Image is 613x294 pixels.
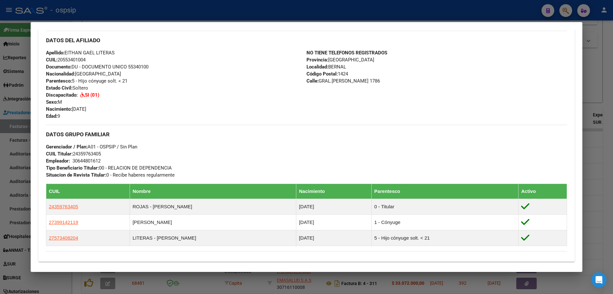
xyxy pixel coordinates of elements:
[46,172,175,178] span: 0 - Recibe haberes regularmente
[46,184,130,199] th: CUIL
[85,92,99,98] strong: SI (01)
[306,57,374,63] span: [GEOGRAPHIC_DATA]
[46,144,87,150] strong: Gerenciador / Plan:
[46,172,106,178] strong: Situacion de Revista Titular:
[296,215,372,230] td: [DATE]
[306,71,348,77] span: 1424
[306,64,346,70] span: BERNAL
[46,64,148,70] span: DU - DOCUMENTO UNICO 55340100
[296,230,372,246] td: [DATE]
[306,71,338,77] strong: Código Postal:
[46,50,64,56] strong: Apellido:
[46,78,72,84] strong: Parentesco:
[49,235,78,241] span: 27573408204
[306,78,319,84] strong: Calle:
[130,199,296,215] td: ROJAS - [PERSON_NAME]
[46,106,72,112] strong: Nacimiento:
[46,131,567,138] h3: DATOS GRUPO FAMILIAR
[46,71,75,77] strong: Nacionalidad:
[46,85,72,91] strong: Estado Civil:
[46,92,78,98] strong: Discapacitado:
[46,57,57,63] strong: CUIL:
[306,64,328,70] strong: Localidad:
[372,184,518,199] th: Parentesco
[46,151,101,157] span: 24359763405
[46,99,62,105] span: M
[46,113,60,119] span: 9
[306,50,387,56] strong: NO TIENE TELEFONOS REGISTRADOS
[296,199,372,215] td: [DATE]
[46,71,121,77] span: [GEOGRAPHIC_DATA]
[130,215,296,230] td: [PERSON_NAME]
[130,230,296,246] td: LITERAS - [PERSON_NAME]
[46,37,567,44] h3: DATOS DEL AFILIADO
[72,157,101,164] div: 30644801612
[46,57,86,63] span: 20553401004
[372,199,518,215] td: 0 - Titular
[46,50,115,56] span: EITHAN GAEL LITERAS
[49,204,78,209] span: 24359763405
[46,64,72,70] strong: Documento:
[46,165,172,171] span: 00 - RELACION DE DEPENDENCIA
[46,144,137,150] span: A01 - OSPSIP / Sin Plan
[518,184,567,199] th: Activo
[46,158,70,164] strong: Empleador:
[46,85,88,91] span: Soltero
[372,230,518,246] td: 5 - Hijo cónyuge solt. < 21
[306,78,380,84] span: GRAL.[PERSON_NAME] 1786
[46,99,58,105] strong: Sexo:
[49,219,78,225] span: 27399142119
[46,165,99,171] strong: Tipo Beneficiario Titular:
[130,184,296,199] th: Nombre
[296,184,372,199] th: Nacimiento
[46,106,86,112] span: [DATE]
[306,57,328,63] strong: Provincia:
[46,151,73,157] strong: CUIL Titular:
[591,272,607,288] div: Open Intercom Messenger
[46,113,57,119] strong: Edad:
[372,215,518,230] td: 1 - Cónyuge
[46,78,127,84] span: 5 - Hijo cónyuge solt. < 21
